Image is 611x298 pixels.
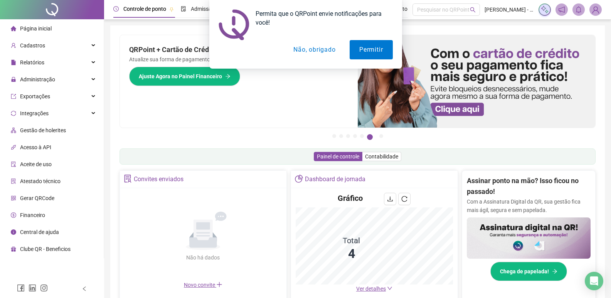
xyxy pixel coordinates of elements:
span: apartment [11,128,16,133]
span: plus [216,281,222,288]
span: Gestão de holerites [20,127,66,133]
span: Integrações [20,110,49,116]
span: export [11,94,16,99]
span: qrcode [11,195,16,201]
span: Financeiro [20,212,45,218]
button: 1 [332,134,336,138]
span: left [82,286,87,291]
span: audit [11,162,16,167]
img: notification icon [219,9,249,40]
div: Open Intercom Messenger [585,272,603,290]
button: 2 [339,134,343,138]
span: solution [124,175,132,183]
h4: Gráfico [338,193,363,204]
span: Gerar QRCode [20,195,54,201]
span: Ver detalhes [356,286,386,292]
span: dollar [11,212,16,218]
span: api [11,145,16,150]
span: facebook [17,284,25,292]
img: banner%2F75947b42-3b94-469c-a360-407c2d3115d7.png [358,35,596,128]
span: linkedin [29,284,36,292]
span: arrow-right [552,269,557,274]
span: down [387,286,392,291]
button: 4 [353,134,357,138]
span: sync [11,111,16,116]
span: Painel de controle [317,153,359,160]
span: info-circle [11,229,16,235]
span: gift [11,246,16,252]
span: Chega de papelada! [500,267,549,276]
span: Central de ajuda [20,229,59,235]
h2: Assinar ponto na mão? Isso ficou no passado! [467,175,591,197]
div: Convites enviados [134,173,183,186]
span: pie-chart [295,175,303,183]
span: Ajuste Agora no Painel Financeiro [139,72,222,81]
div: Permita que o QRPoint envie notificações para você! [249,9,393,27]
span: Clube QR - Beneficios [20,246,71,252]
button: 3 [346,134,350,138]
div: Não há dados [168,253,239,262]
span: solution [11,178,16,184]
span: Contabilidade [365,153,398,160]
span: Exportações [20,93,50,99]
button: Ajuste Agora no Painel Financeiro [129,67,240,86]
span: Acesso à API [20,144,51,150]
p: Com a Assinatura Digital da QR, sua gestão fica mais ágil, segura e sem papelada. [467,197,591,214]
button: 5 [360,134,364,138]
button: Não, obrigado [284,40,345,59]
span: arrow-right [225,74,231,79]
span: Novo convite [184,282,222,288]
button: Permitir [350,40,392,59]
div: Dashboard de jornada [305,173,365,186]
span: download [387,196,393,202]
span: reload [401,196,407,202]
span: Administração [20,76,55,82]
img: banner%2F02c71560-61a6-44d4-94b9-c8ab97240462.png [467,217,591,259]
span: instagram [40,284,48,292]
span: Aceite de uso [20,161,52,167]
span: lock [11,77,16,82]
button: 7 [379,134,383,138]
button: Chega de papelada! [490,262,567,281]
a: Ver detalhes down [356,286,392,292]
span: Atestado técnico [20,178,61,184]
button: 6 [367,134,373,140]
